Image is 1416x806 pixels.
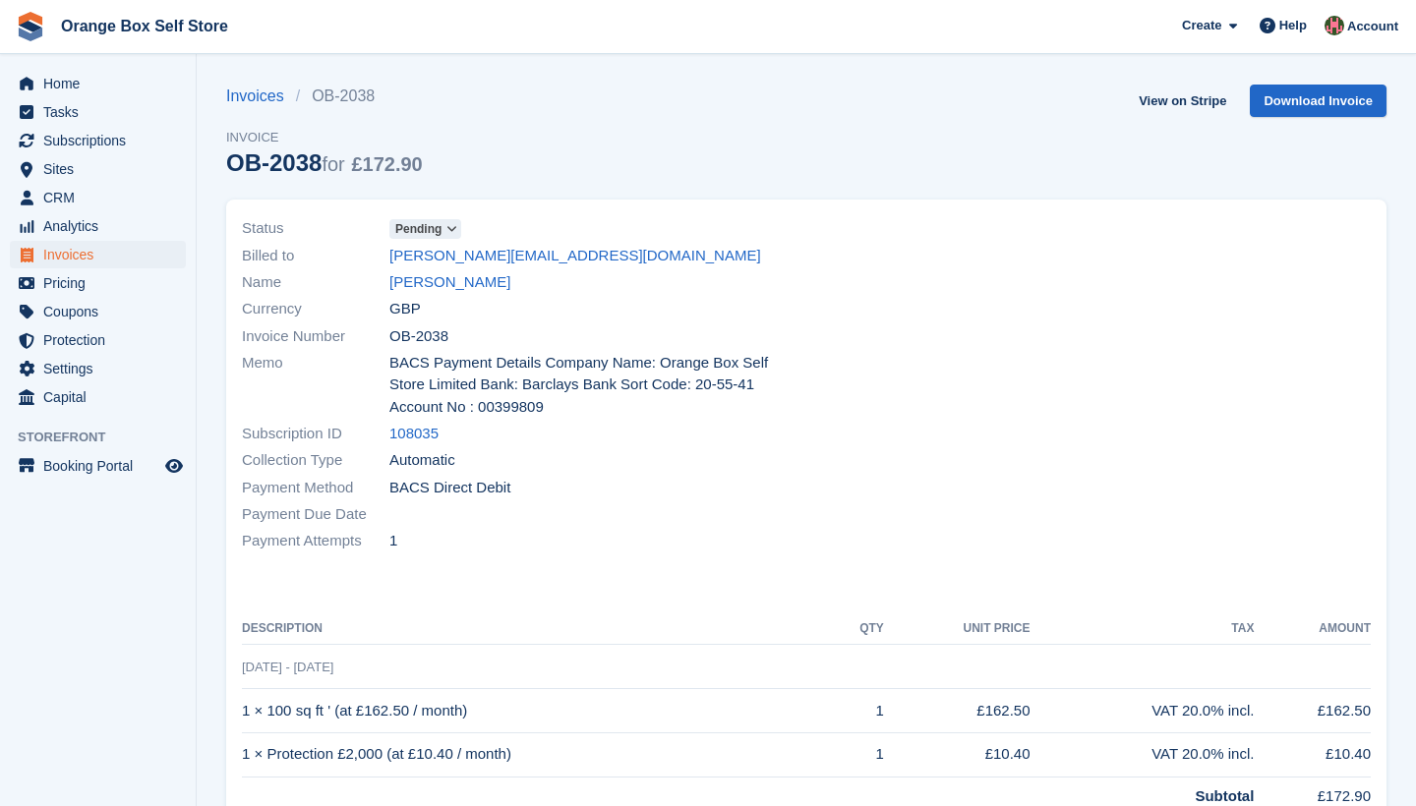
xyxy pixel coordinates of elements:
[389,352,795,419] span: BACS Payment Details Company Name: Orange Box Self Store Limited Bank: Barclays Bank Sort Code: 2...
[43,452,161,480] span: Booking Portal
[242,449,389,472] span: Collection Type
[10,184,186,211] a: menu
[16,12,45,41] img: stora-icon-8386f47178a22dfd0bd8f6a31ec36ba5ce8667c1dd55bd0f319d3a0aa187defe.svg
[389,298,421,320] span: GBP
[1279,16,1307,35] span: Help
[1031,613,1255,645] th: Tax
[389,477,510,499] span: BACS Direct Debit
[43,241,161,268] span: Invoices
[322,153,344,175] span: for
[43,155,161,183] span: Sites
[53,10,236,42] a: Orange Box Self Store
[10,241,186,268] a: menu
[242,245,389,267] span: Billed to
[1031,743,1255,766] div: VAT 20.0% incl.
[389,217,461,240] a: Pending
[10,298,186,325] a: menu
[1254,613,1371,645] th: Amount
[43,184,161,211] span: CRM
[389,449,455,472] span: Automatic
[43,70,161,97] span: Home
[1131,85,1234,117] a: View on Stripe
[226,149,423,176] div: OB-2038
[1254,689,1371,733] td: £162.50
[242,660,333,674] span: [DATE] - [DATE]
[242,530,389,552] span: Payment Attempts
[1182,16,1221,35] span: Create
[1347,17,1398,36] span: Account
[43,326,161,354] span: Protection
[226,128,423,147] span: Invoice
[351,153,422,175] span: £172.90
[43,127,161,154] span: Subscriptions
[43,269,161,297] span: Pricing
[226,85,423,108] nav: breadcrumbs
[1325,16,1344,35] img: David Clark
[1195,787,1254,804] strong: Subtotal
[395,220,442,238] span: Pending
[10,452,186,480] a: menu
[831,613,884,645] th: QTY
[1254,732,1371,777] td: £10.40
[10,98,186,126] a: menu
[389,423,439,445] a: 108035
[884,613,1031,645] th: Unit Price
[242,217,389,240] span: Status
[10,127,186,154] a: menu
[242,732,831,777] td: 1 × Protection £2,000 (at £10.40 / month)
[242,613,831,645] th: Description
[226,85,296,108] a: Invoices
[242,423,389,445] span: Subscription ID
[389,245,761,267] a: [PERSON_NAME][EMAIL_ADDRESS][DOMAIN_NAME]
[18,428,196,447] span: Storefront
[242,271,389,294] span: Name
[242,352,389,419] span: Memo
[242,298,389,320] span: Currency
[10,269,186,297] a: menu
[10,212,186,240] a: menu
[43,212,161,240] span: Analytics
[831,689,884,733] td: 1
[1250,85,1386,117] a: Download Invoice
[43,298,161,325] span: Coupons
[389,325,448,348] span: OB-2038
[43,98,161,126] span: Tasks
[1031,700,1255,722] div: VAT 20.0% incl.
[242,477,389,499] span: Payment Method
[242,503,389,526] span: Payment Due Date
[10,70,186,97] a: menu
[242,325,389,348] span: Invoice Number
[389,271,510,294] a: [PERSON_NAME]
[43,383,161,411] span: Capital
[43,355,161,382] span: Settings
[884,732,1031,777] td: £10.40
[831,732,884,777] td: 1
[10,383,186,411] a: menu
[884,689,1031,733] td: £162.50
[10,355,186,382] a: menu
[389,530,397,552] span: 1
[10,155,186,183] a: menu
[242,689,831,733] td: 1 × 100 sq ft ' (at £162.50 / month)
[10,326,186,354] a: menu
[162,454,186,478] a: Preview store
